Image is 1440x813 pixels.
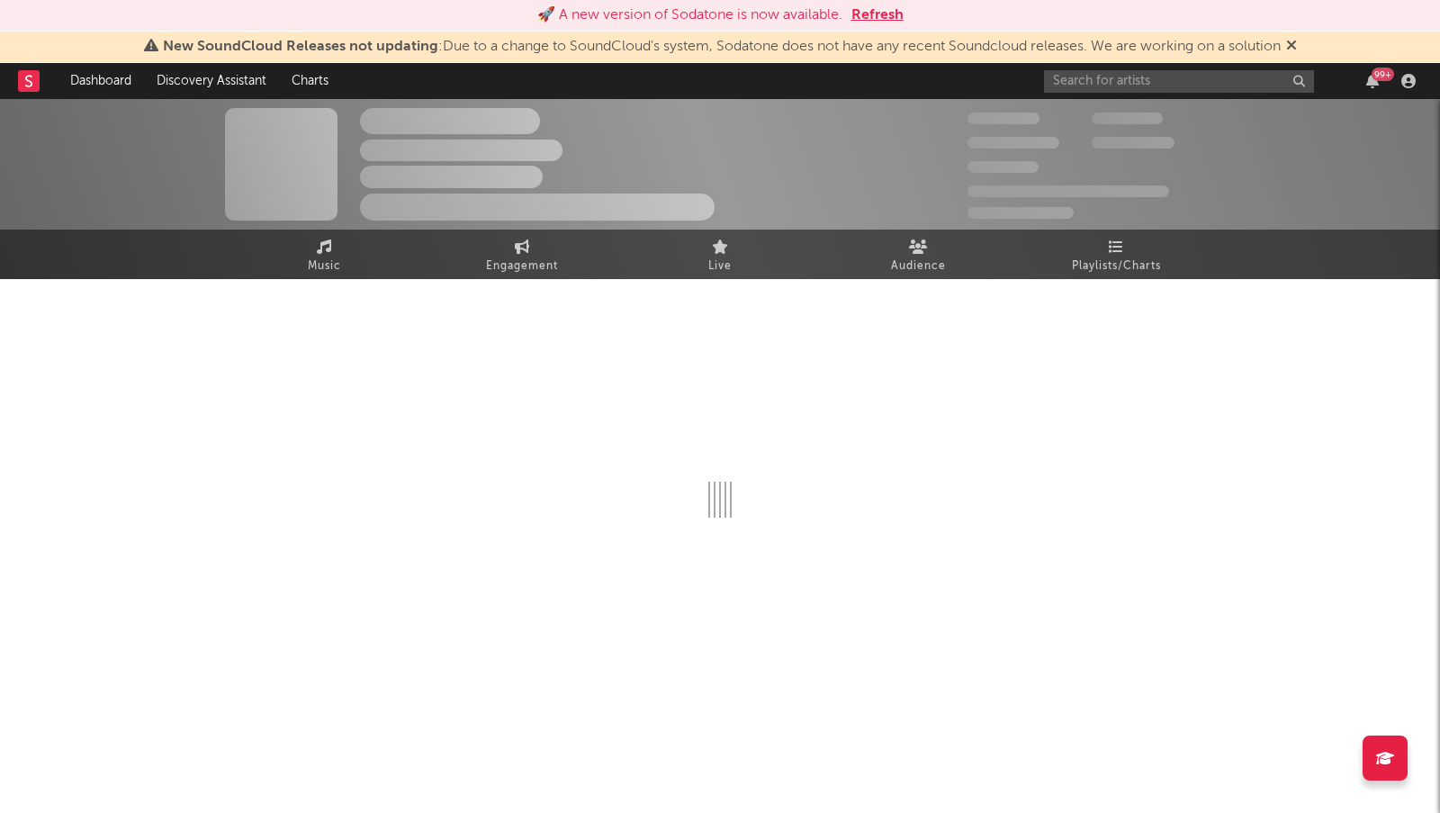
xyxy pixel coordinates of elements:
[1092,137,1174,149] span: 1,000,000
[225,230,423,279] a: Music
[1044,70,1314,93] input: Search for artists
[537,5,842,26] div: 🚀 A new version of Sodatone is now available.
[708,256,732,277] span: Live
[58,63,144,99] a: Dashboard
[967,161,1039,173] span: 100,000
[967,137,1059,149] span: 50,000,000
[819,230,1017,279] a: Audience
[423,230,621,279] a: Engagement
[1372,68,1394,81] div: 99 +
[967,185,1169,197] span: 50,000,000 Monthly Listeners
[1017,230,1215,279] a: Playlists/Charts
[144,63,279,99] a: Discovery Assistant
[967,207,1074,219] span: Jump Score: 85.0
[1072,256,1161,277] span: Playlists/Charts
[1366,74,1379,88] button: 99+
[851,5,904,26] button: Refresh
[486,256,558,277] span: Engagement
[163,40,438,54] span: New SoundCloud Releases not updating
[279,63,341,99] a: Charts
[163,40,1281,54] span: : Due to a change to SoundCloud's system, Sodatone does not have any recent Soundcloud releases. ...
[1286,40,1297,54] span: Dismiss
[1092,113,1163,124] span: 100,000
[621,230,819,279] a: Live
[967,113,1039,124] span: 300,000
[891,256,946,277] span: Audience
[308,256,341,277] span: Music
